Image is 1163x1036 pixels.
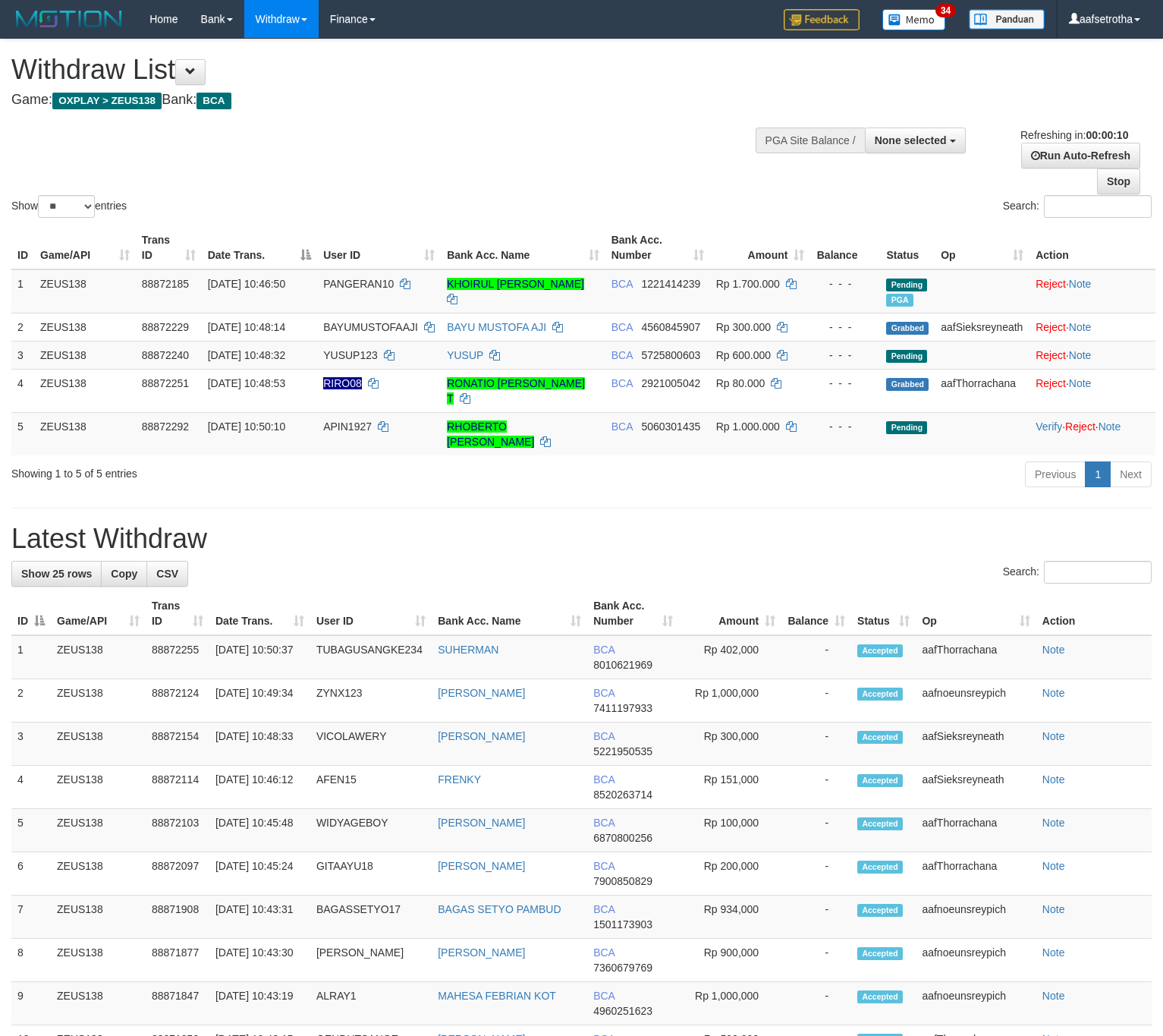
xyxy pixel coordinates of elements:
span: Pending [886,279,927,291]
td: 1 [11,635,51,679]
a: Reject [1036,349,1066,361]
div: - - - [816,276,874,291]
a: Note [1042,730,1065,742]
td: Rp 300,000 [679,723,781,766]
span: Rp 300.000 [716,321,771,333]
td: - [781,852,851,896]
span: BCA [593,687,615,699]
h4: Game: Bank: [11,93,760,108]
td: - [781,982,851,1025]
h1: Withdraw List [11,55,760,85]
th: Action [1036,592,1152,635]
td: - [781,896,851,939]
td: Rp 402,000 [679,635,781,679]
td: BAGASSETYO17 [310,896,432,939]
a: Note [1042,903,1065,915]
span: BAYUMUSTOFAAJI [323,321,418,333]
a: Reject [1036,278,1066,290]
td: · [1029,341,1155,369]
th: User ID: activate to sort column ascending [317,226,441,269]
span: BCA [593,644,615,656]
td: 4 [11,766,51,809]
span: Copy 5221950535 to clipboard [593,745,652,757]
a: Run Auto-Refresh [1021,143,1140,168]
span: Copy 1501173903 to clipboard [593,918,652,931]
td: ZEUS138 [51,635,146,679]
th: Balance [810,226,880,269]
th: Op: activate to sort column ascending [935,226,1029,269]
a: RONATIO [PERSON_NAME] T [447,377,585,405]
td: 3 [11,723,51,766]
td: [DATE] 10:50:37 [209,635,310,679]
img: Feedback.jpg [784,9,860,30]
span: Accepted [857,861,903,874]
td: ZEUS138 [34,412,136,455]
div: - - - [816,376,874,391]
td: [DATE] 10:43:19 [209,982,310,1025]
span: Copy 8520263714 to clipboard [593,789,652,801]
th: ID [11,226,34,269]
td: Rp 200,000 [679,852,781,896]
span: YUSUP123 [323,349,378,361]
span: [DATE] 10:46:50 [208,278,285,290]
a: [PERSON_NAME] [438,817,525,829]
span: Copy [111,568,137,580]
td: aafnoeunsreypich [916,679,1036,723]
a: Note [1042,990,1065,1002]
span: BCA [593,946,615,959]
td: 2 [11,679,51,723]
span: Nama rekening ada tanda titik/strip, harap diedit [323,377,362,389]
td: [DATE] 10:43:30 [209,939,310,982]
td: - [781,766,851,809]
span: BCA [593,903,615,915]
td: [DATE] 10:46:12 [209,766,310,809]
a: Note [1099,420,1121,433]
span: Rp 1.700.000 [716,278,780,290]
th: User ID: activate to sort column ascending [310,592,432,635]
strong: 00:00:10 [1086,129,1128,141]
td: WIDYAGEBOY [310,809,432,852]
td: 88871877 [146,939,209,982]
td: 7 [11,896,51,939]
a: Note [1069,321,1092,333]
span: Accepted [857,904,903,917]
span: Copy 4560845907 to clipboard [641,321,700,333]
button: None selected [865,128,966,153]
th: Balance: activate to sort column ascending [781,592,851,635]
td: aafSieksreyneath [916,723,1036,766]
td: 88872103 [146,809,209,852]
td: aafThorrachana [916,635,1036,679]
td: ZEUS138 [51,896,146,939]
td: Rp 151,000 [679,766,781,809]
td: 9 [11,982,51,1025]
a: Reject [1036,321,1066,333]
td: - [781,809,851,852]
span: Accepted [857,990,903,1003]
span: Copy 7360679769 to clipboard [593,962,652,974]
td: aafnoeunsreypich [916,982,1036,1025]
td: · [1029,369,1155,412]
span: Rp 1.000.000 [716,420,780,433]
a: RHOBERTO [PERSON_NAME] [447,420,534,448]
th: Bank Acc. Number: activate to sort column ascending [587,592,679,635]
span: Marked by aafnoeunsreypich [886,294,913,307]
td: AFEN15 [310,766,432,809]
a: Previous [1025,461,1086,487]
a: Stop [1097,168,1140,194]
a: Note [1069,278,1092,290]
span: BCA [593,817,615,829]
a: Next [1110,461,1152,487]
span: Copy 4960251623 to clipboard [593,1005,652,1017]
td: 4 [11,369,34,412]
td: aafnoeunsreypich [916,939,1036,982]
td: [DATE] 10:45:24 [209,852,310,896]
a: BAGAS SETYO PAMBUD [438,903,561,915]
td: aafSieksreyneath [916,766,1036,809]
span: Accepted [857,688,903,701]
span: Copy 5060301435 to clipboard [641,420,700,433]
td: 6 [11,852,51,896]
td: aafThorrachana [916,852,1036,896]
th: Bank Acc. Name: activate to sort column ascending [441,226,605,269]
td: 88872097 [146,852,209,896]
td: 8 [11,939,51,982]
